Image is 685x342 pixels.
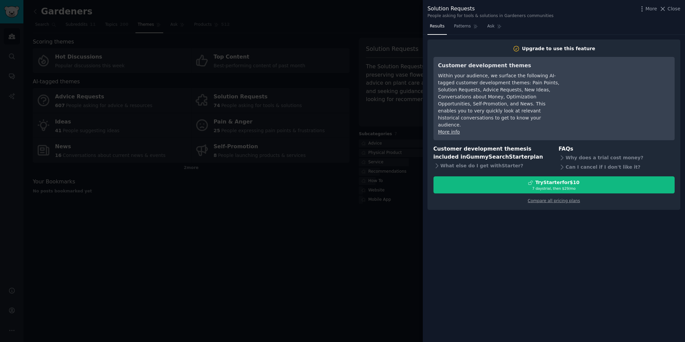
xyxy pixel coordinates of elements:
[433,161,550,171] div: What else do I get with Starter ?
[559,153,675,162] div: Why does a trial cost money?
[452,21,480,35] a: Patterns
[433,145,550,161] h3: Customer development themes is included in plan
[433,176,675,193] button: TryStarterfor$107 daystrial, then $29/mo
[559,162,675,172] div: Can I cancel if I don't like it?
[438,72,560,129] div: Within your audience, we surface the following AI-tagged customer development themes: Pain Points...
[570,62,670,112] iframe: YouTube video player
[438,129,460,135] a: More info
[454,23,471,29] span: Patterns
[639,5,657,12] button: More
[438,62,560,70] h3: Customer development themes
[427,21,447,35] a: Results
[535,179,579,186] div: Try Starter for $10
[434,186,674,191] div: 7 days trial, then $ 29 /mo
[485,21,504,35] a: Ask
[487,23,495,29] span: Ask
[646,5,657,12] span: More
[430,23,445,29] span: Results
[659,5,680,12] button: Close
[427,5,554,13] div: Solution Requests
[466,154,530,160] span: GummySearch Starter
[559,145,675,153] h3: FAQs
[668,5,680,12] span: Close
[528,198,580,203] a: Compare all pricing plans
[427,13,554,19] div: People asking for tools & solutions in Gardeners communities
[522,45,595,52] div: Upgrade to use this feature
